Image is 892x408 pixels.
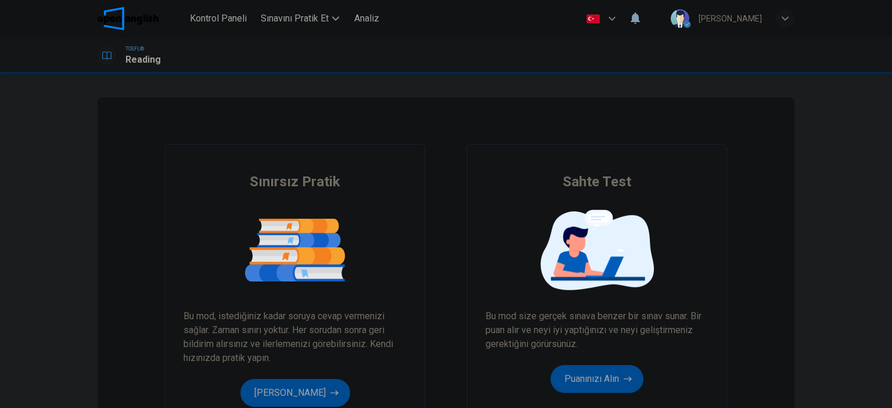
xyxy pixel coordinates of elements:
[699,12,762,26] div: [PERSON_NAME]
[98,7,185,30] a: OpenEnglish logo
[348,8,386,29] button: Analiz
[240,379,350,407] button: [PERSON_NAME]
[671,9,689,28] img: Profile picture
[586,15,600,23] img: tr
[354,12,379,26] span: Analiz
[125,45,144,53] span: TOEFL®
[261,12,329,26] span: Sınavını Pratik Et
[551,365,643,393] button: Puanınızı Alın
[250,172,340,191] span: Sınırsız Pratik
[256,8,344,29] button: Sınavını Pratik Et
[563,172,631,191] span: Sahte Test
[190,12,247,26] span: Kontrol Paneli
[184,309,407,365] span: Bu mod, istediğiniz kadar soruya cevap vermenizi sağlar. Zaman sınırı yoktur. Her sorudan sonra g...
[185,8,251,29] button: Kontrol Paneli
[98,7,159,30] img: OpenEnglish logo
[125,53,161,67] h1: Reading
[485,309,708,351] span: Bu mod size gerçek sınava benzer bir sınav sunar. Bir puan alır ve neyi iyi yaptığınızı ve neyi g...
